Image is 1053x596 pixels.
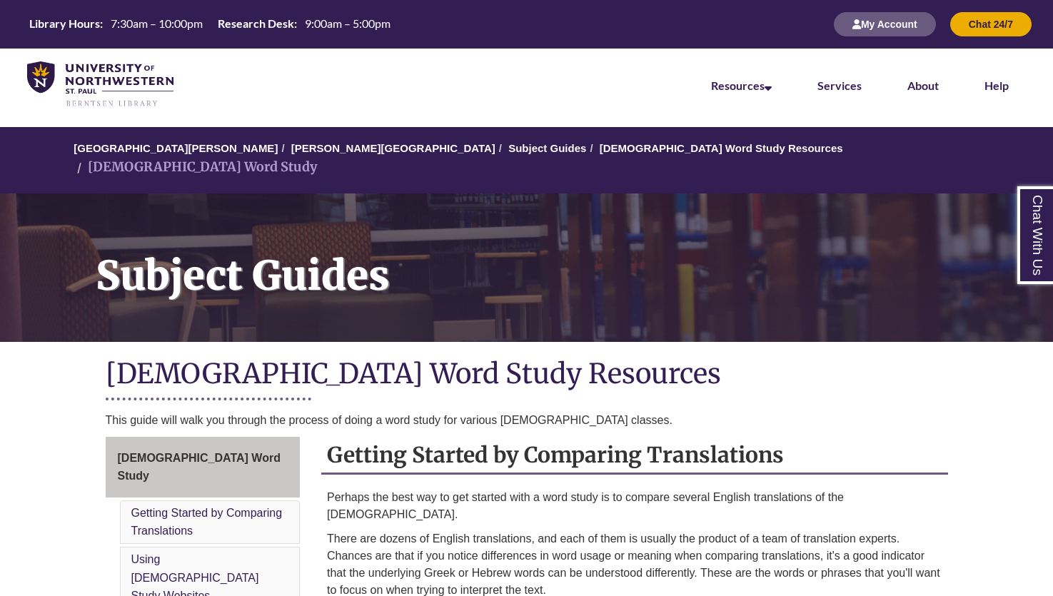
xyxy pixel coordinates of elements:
a: Help [984,79,1009,92]
p: Perhaps the best way to get started with a word study is to compare several English translations ... [327,489,942,523]
h2: Getting Started by Comparing Translations [321,437,948,475]
a: Services [817,79,862,92]
a: [DEMOGRAPHIC_DATA] Word Study [106,437,301,497]
a: [GEOGRAPHIC_DATA][PERSON_NAME] [74,142,278,154]
a: Getting Started by Comparing Translations [131,507,283,537]
a: Subject Guides [508,142,586,154]
h1: [DEMOGRAPHIC_DATA] Word Study Resources [106,356,948,394]
a: My Account [834,18,936,30]
li: [DEMOGRAPHIC_DATA] Word Study [74,157,318,178]
a: [DEMOGRAPHIC_DATA] Word Study Resources [600,142,843,154]
button: Chat 24/7 [950,12,1032,36]
span: [DEMOGRAPHIC_DATA] Word Study [118,452,281,483]
h1: Subject Guides [80,193,1053,323]
table: Hours Today [24,16,396,31]
th: Library Hours: [24,16,105,31]
a: Chat 24/7 [950,18,1032,30]
img: UNWSP Library Logo [27,61,173,108]
span: 7:30am – 10:00pm [111,16,203,30]
a: Resources [711,79,772,92]
button: My Account [834,12,936,36]
span: This guide will walk you through the process of doing a word study for various [DEMOGRAPHIC_DATA]... [106,414,672,426]
span: 9:00am – 5:00pm [305,16,391,30]
a: [PERSON_NAME][GEOGRAPHIC_DATA] [291,142,495,154]
a: About [907,79,939,92]
a: Hours Today [24,16,396,33]
th: Research Desk: [212,16,299,31]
